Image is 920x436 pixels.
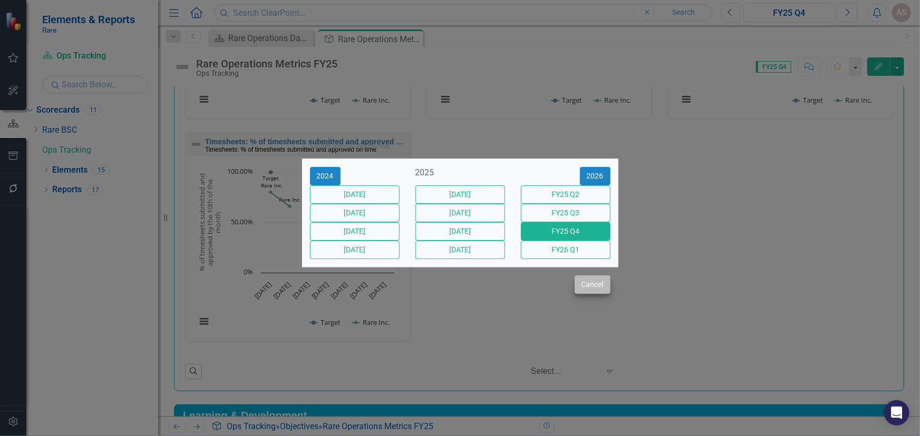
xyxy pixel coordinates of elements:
button: [DATE] [415,222,505,241]
button: [DATE] [415,185,505,204]
button: FY25 Q4 [521,222,611,241]
button: FY25 Q2 [521,185,611,204]
button: [DATE] [310,222,400,241]
button: [DATE] [415,204,505,222]
button: FY26 Q1 [521,241,611,259]
button: [DATE] [310,185,400,204]
button: FY25 Q3 [521,204,611,222]
button: [DATE] [415,241,505,259]
button: 2024 [310,167,341,185]
div: Select Reporting Period [310,142,390,150]
button: [DATE] [310,241,400,259]
button: 2026 [580,167,611,185]
button: Cancel [575,275,611,294]
button: [DATE] [310,204,400,222]
div: 2025 [415,167,505,179]
div: Open Intercom Messenger [884,400,909,425]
